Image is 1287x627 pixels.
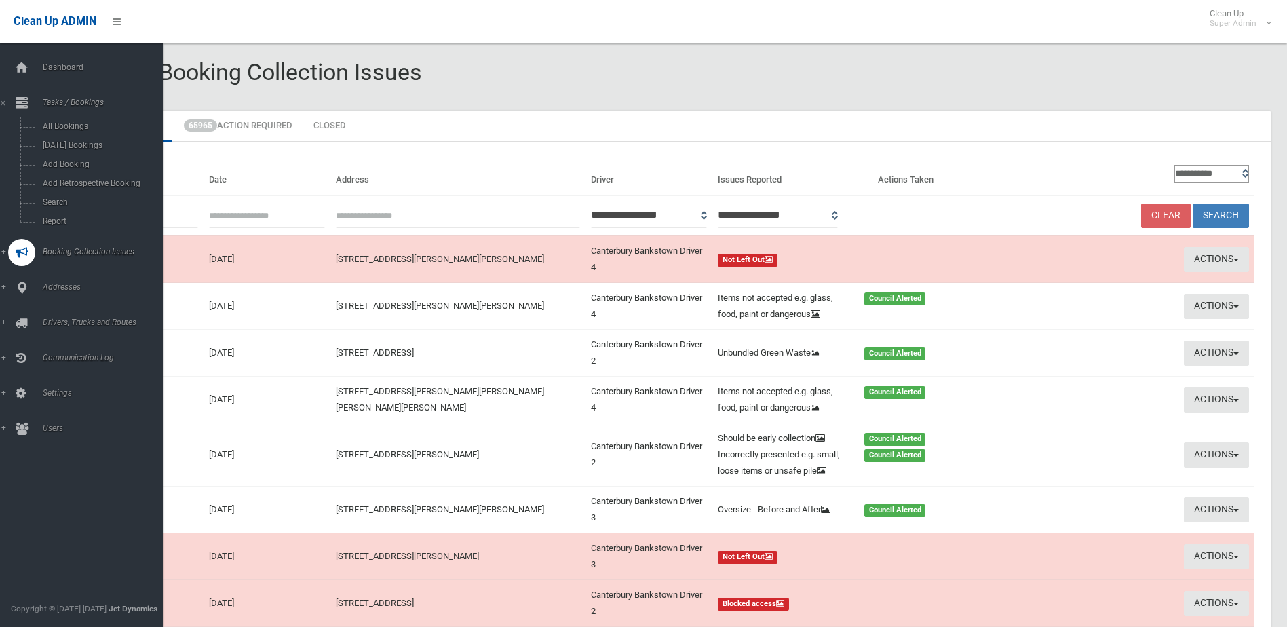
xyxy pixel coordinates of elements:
[330,158,585,195] th: Address
[710,290,856,322] div: Items not accepted e.g. glass, food, paint or dangerous
[330,580,585,627] td: [STREET_ADDRESS]
[204,533,331,580] td: [DATE]
[718,345,994,361] a: Unbundled Green Waste Council Alerted
[174,111,302,142] a: 65965Action Required
[39,62,173,72] span: Dashboard
[585,580,713,627] td: Canterbury Bankstown Driver 2
[39,178,161,188] span: Add Retrospective Booking
[718,595,994,611] a: Blocked access
[585,533,713,580] td: Canterbury Bankstown Driver 3
[864,386,926,399] span: Council Alerted
[39,98,173,107] span: Tasks / Bookings
[204,158,331,195] th: Date
[39,318,173,327] span: Drivers, Trucks and Routes
[303,111,356,142] a: Closed
[1184,247,1249,272] button: Actions
[1184,442,1249,468] button: Actions
[718,551,777,564] span: Not Left Out
[330,533,585,580] td: [STREET_ADDRESS][PERSON_NAME]
[718,501,994,518] a: Oversize - Before and After Council Alerted
[718,430,994,479] a: Should be early collection Council Alerted Incorrectly presented e.g. small, loose items or unsaf...
[39,197,161,207] span: Search
[710,446,856,479] div: Incorrectly presented e.g. small, loose items or unsafe pile
[39,388,173,398] span: Settings
[11,604,107,613] span: Copyright © [DATE]-[DATE]
[710,345,856,361] div: Unbundled Green Waste
[718,598,789,611] span: Blocked access
[585,487,713,533] td: Canterbury Bankstown Driver 3
[718,290,994,322] a: Items not accepted e.g. glass, food, paint or dangerous Council Alerted
[1210,18,1256,28] small: Super Admin
[1184,591,1249,616] button: Actions
[864,504,926,517] span: Council Alerted
[204,423,331,487] td: [DATE]
[1184,497,1249,522] button: Actions
[872,158,1000,195] th: Actions Taken
[39,353,173,362] span: Communication Log
[39,216,161,226] span: Report
[585,235,713,283] td: Canterbury Bankstown Driver 4
[718,383,994,416] a: Items not accepted e.g. glass, food, paint or dangerous Council Alerted
[1184,544,1249,569] button: Actions
[712,158,872,195] th: Issues Reported
[204,283,331,330] td: [DATE]
[39,159,161,169] span: Add Booking
[330,487,585,533] td: [STREET_ADDRESS][PERSON_NAME][PERSON_NAME]
[184,119,217,132] span: 65965
[330,423,585,487] td: [STREET_ADDRESS][PERSON_NAME]
[1184,387,1249,413] button: Actions
[1184,294,1249,319] button: Actions
[585,423,713,487] td: Canterbury Bankstown Driver 2
[718,548,994,565] a: Not Left Out
[14,15,96,28] span: Clean Up ADMIN
[585,283,713,330] td: Canterbury Bankstown Driver 4
[330,235,585,283] td: [STREET_ADDRESS][PERSON_NAME][PERSON_NAME]
[710,430,856,446] div: Should be early collection
[1184,341,1249,366] button: Actions
[1203,8,1270,28] span: Clean Up
[330,330,585,377] td: [STREET_ADDRESS]
[39,140,161,150] span: [DATE] Bookings
[710,383,856,416] div: Items not accepted e.g. glass, food, paint or dangerous
[204,330,331,377] td: [DATE]
[1141,204,1191,229] a: Clear
[330,377,585,423] td: [STREET_ADDRESS][PERSON_NAME][PERSON_NAME][PERSON_NAME][PERSON_NAME]
[109,604,157,613] strong: Jet Dynamics
[864,433,926,446] span: Council Alerted
[585,377,713,423] td: Canterbury Bankstown Driver 4
[204,235,331,283] td: [DATE]
[710,501,856,518] div: Oversize - Before and After
[204,377,331,423] td: [DATE]
[39,423,173,433] span: Users
[39,247,173,256] span: Booking Collection Issues
[864,347,926,360] span: Council Alerted
[585,158,713,195] th: Driver
[864,292,926,305] span: Council Alerted
[39,121,161,131] span: All Bookings
[1193,204,1249,229] button: Search
[330,283,585,330] td: [STREET_ADDRESS][PERSON_NAME][PERSON_NAME]
[60,58,422,85] span: Reported Booking Collection Issues
[204,580,331,627] td: [DATE]
[39,282,173,292] span: Addresses
[864,449,926,462] span: Council Alerted
[718,254,777,267] span: Not Left Out
[718,251,994,267] a: Not Left Out
[585,330,713,377] td: Canterbury Bankstown Driver 2
[204,487,331,533] td: [DATE]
